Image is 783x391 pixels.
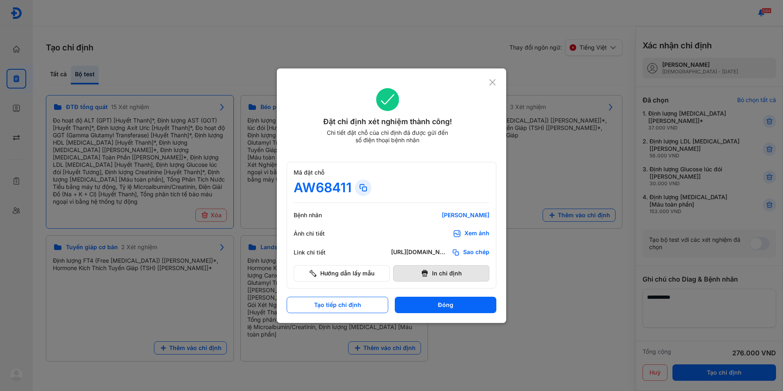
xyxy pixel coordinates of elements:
[287,116,489,127] div: Đặt chỉ định xét nghiệm thành công!
[395,297,496,313] button: Đóng
[391,211,489,219] div: [PERSON_NAME]
[323,129,452,144] div: Chi tiết đặt chỗ của chỉ định đã được gửi đến số điện thoại bệnh nhân
[294,180,352,196] div: AW68411
[294,169,489,176] div: Mã đặt chỗ
[294,249,343,256] div: Link chi tiết
[294,265,390,282] button: Hướng dẫn lấy mẫu
[464,230,489,238] div: Xem ảnh
[294,230,343,237] div: Ảnh chi tiết
[391,248,448,257] div: [URL][DOMAIN_NAME]
[287,297,388,313] button: Tạo tiếp chỉ định
[294,211,343,219] div: Bệnh nhân
[463,248,489,257] span: Sao chép
[393,265,489,282] button: In chỉ định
